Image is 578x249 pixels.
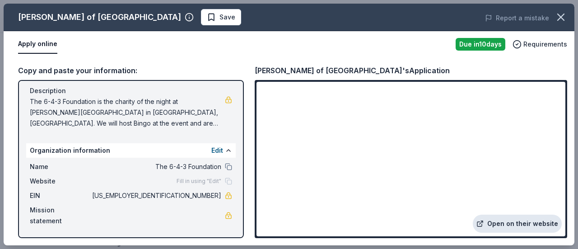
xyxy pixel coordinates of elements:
span: Save [219,12,235,23]
span: Name [30,161,90,172]
span: Mission statement [30,205,90,226]
span: Website [30,176,90,187]
button: Save [201,9,241,25]
span: Requirements [523,39,567,50]
button: Report a mistake [485,13,549,23]
span: The 6-4-3 Foundation [90,161,221,172]
div: [PERSON_NAME] of [GEOGRAPHIC_DATA] [18,10,181,24]
div: Organization information [26,143,236,158]
div: Due in 10 days [456,38,505,51]
a: Open on their website [473,215,562,233]
button: Requirements [513,39,567,50]
div: Description [30,85,232,96]
div: [PERSON_NAME] of [GEOGRAPHIC_DATA]'s Application [255,65,450,76]
span: [US_EMPLOYER_IDENTIFICATION_NUMBER] [90,190,221,201]
button: Apply online [18,35,57,54]
span: Fill in using "Edit" [177,178,221,185]
button: Edit [211,145,223,156]
span: The 6-4-3 Foundation is the charity of the night at [PERSON_NAME][GEOGRAPHIC_DATA] in [GEOGRAPHIC... [30,96,225,129]
span: EIN [30,190,90,201]
div: Copy and paste your information: [18,65,244,76]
